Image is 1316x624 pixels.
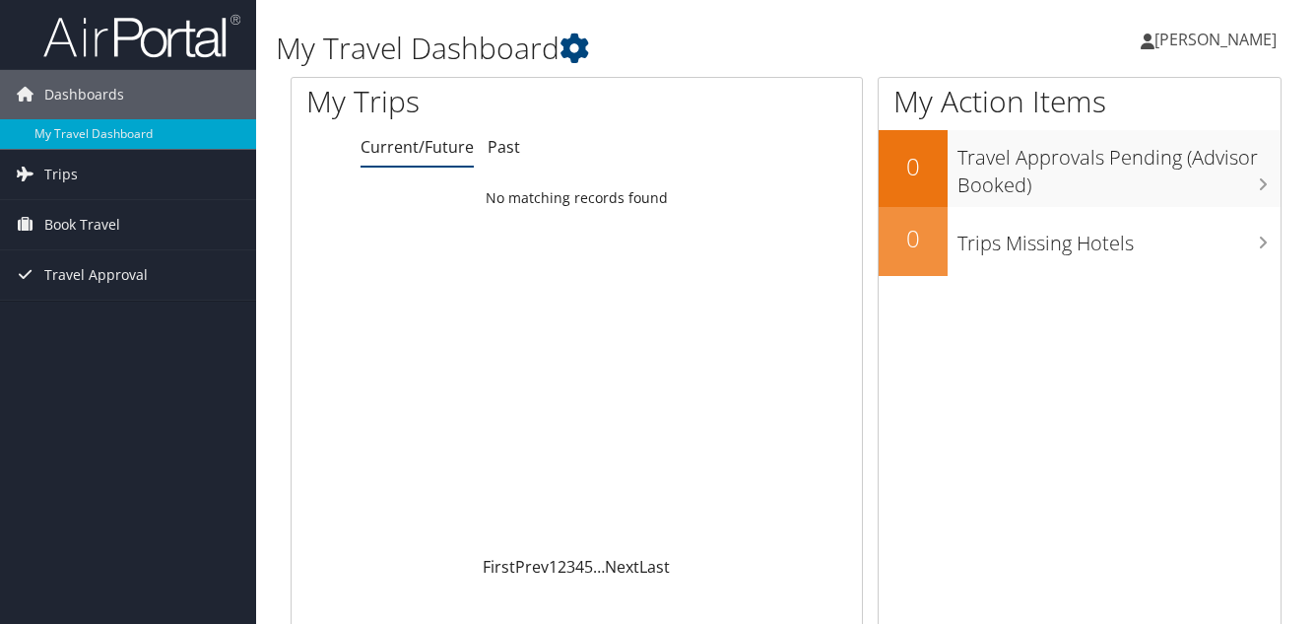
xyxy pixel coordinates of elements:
[957,220,1281,257] h3: Trips Missing Hotels
[44,70,124,119] span: Dashboards
[1141,10,1296,69] a: [PERSON_NAME]
[879,150,948,183] h2: 0
[515,556,549,578] a: Prev
[879,81,1281,122] h1: My Action Items
[276,28,956,69] h1: My Travel Dashboard
[558,556,566,578] a: 2
[1154,29,1277,50] span: [PERSON_NAME]
[879,130,1281,206] a: 0Travel Approvals Pending (Advisor Booked)
[639,556,670,578] a: Last
[549,556,558,578] a: 1
[584,556,593,578] a: 5
[879,222,948,255] h2: 0
[879,207,1281,276] a: 0Trips Missing Hotels
[361,136,474,158] a: Current/Future
[483,556,515,578] a: First
[306,81,610,122] h1: My Trips
[605,556,639,578] a: Next
[44,150,78,199] span: Trips
[44,200,120,249] span: Book Travel
[292,180,862,216] td: No matching records found
[44,250,148,300] span: Travel Approval
[488,136,520,158] a: Past
[593,556,605,578] span: …
[566,556,575,578] a: 3
[575,556,584,578] a: 4
[957,134,1281,199] h3: Travel Approvals Pending (Advisor Booked)
[43,13,240,59] img: airportal-logo.png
